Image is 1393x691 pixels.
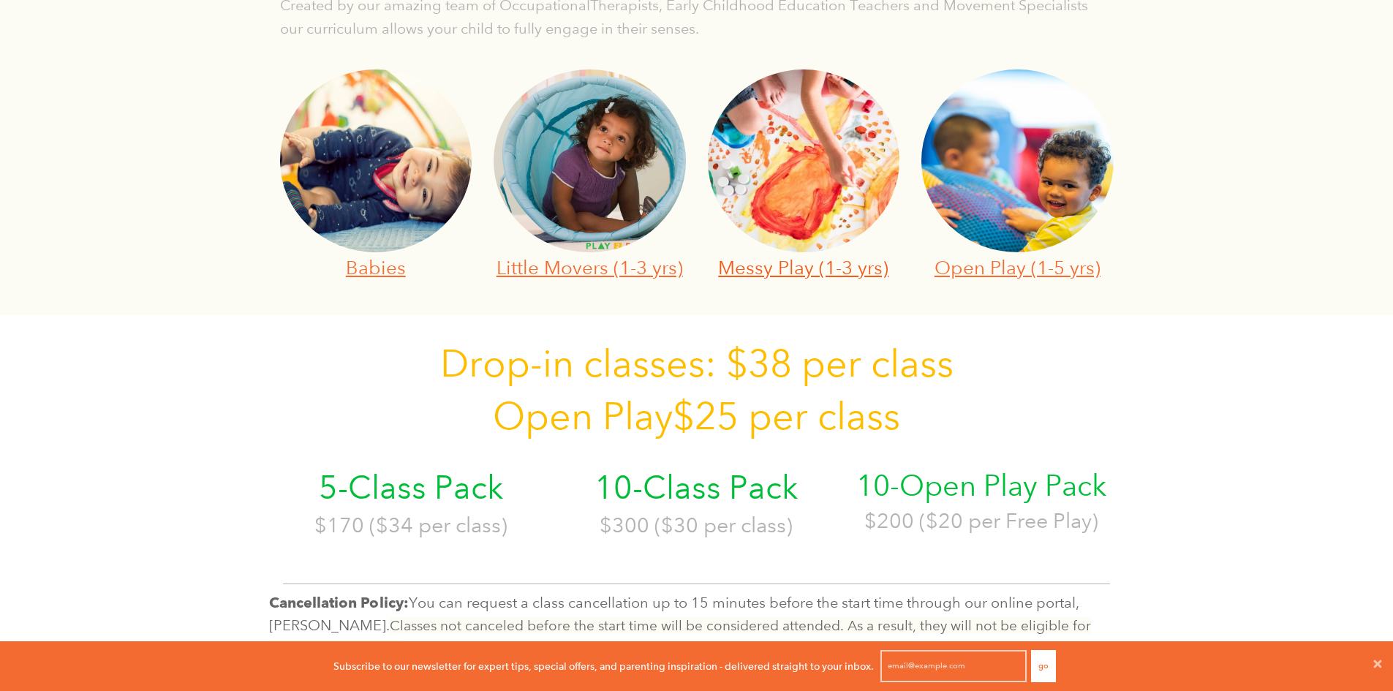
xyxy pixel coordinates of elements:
[856,468,1106,503] span: 10-Open Play Pack
[594,468,798,507] span: 10-Class Pack
[269,617,1091,656] span: Classes not canceled before the start time will be considered attended. As a result, they will no...
[440,341,530,386] span: Drop
[850,506,1113,535] h1: $200 ($20 per Free Play)
[346,256,406,279] a: Babies
[493,393,673,439] span: Open Play
[565,510,828,540] h1: $300 ($30 per class)
[880,650,1027,682] input: email@example.com
[269,594,409,611] span: Cancellation Policy:
[530,341,954,386] span: -in classes: $38 per class
[333,658,874,674] p: Subscribe to our newsletter for expert tips, special offers, and parenting inspiration - delivere...
[319,468,503,507] span: 5-Class Pack
[497,256,683,279] a: Little Movers (1-3 yrs)
[269,594,1079,634] span: You can request a class cancellation up to 15 minutes before the start time through our online po...
[1031,650,1056,682] button: Go
[280,510,543,540] h1: $170 ($34 per class)
[673,393,900,439] span: $25 per class
[935,256,1101,279] a: Open Play (1-5 yrs)
[718,256,888,279] a: Messy Play (1-3 yrs)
